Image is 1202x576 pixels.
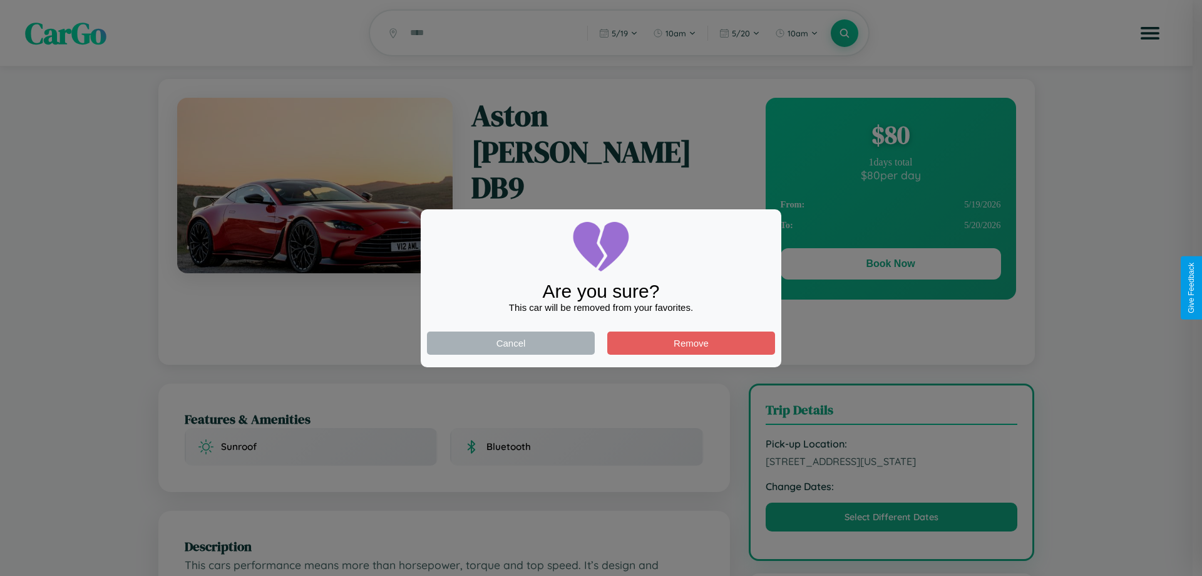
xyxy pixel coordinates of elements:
button: Remove [607,332,775,355]
div: This car will be removed from your favorites. [427,302,775,313]
div: Give Feedback [1187,263,1196,313]
img: broken-heart [570,216,632,278]
button: Cancel [427,332,595,355]
div: Are you sure? [427,281,775,302]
